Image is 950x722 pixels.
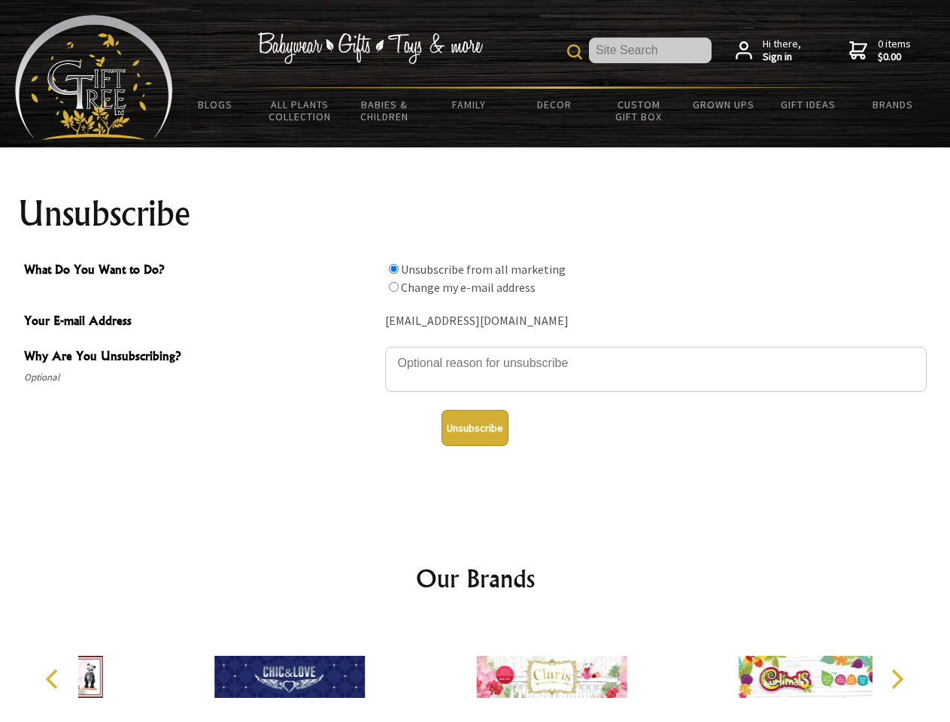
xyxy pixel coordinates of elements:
label: Unsubscribe from all marketing [401,262,566,277]
button: Next [880,663,913,696]
input: What Do You Want to Do? [389,282,399,292]
span: Hi there, [763,38,801,64]
a: 0 items$0.00 [849,38,911,64]
strong: Sign in [763,50,801,64]
a: BLOGS [173,89,258,120]
button: Previous [38,663,71,696]
button: Unsubscribe [442,410,508,446]
span: Optional [24,369,378,387]
textarea: Why Are You Unsubscribing? [385,347,927,392]
a: Babies & Children [342,89,427,132]
span: Why Are You Unsubscribing? [24,347,378,369]
h1: Unsubscribe [18,196,933,232]
a: Family [427,89,512,120]
img: Babywear - Gifts - Toys & more [257,32,483,64]
a: Custom Gift Box [596,89,681,132]
a: All Plants Collection [258,89,343,132]
a: Gift Ideas [766,89,851,120]
a: Decor [511,89,596,120]
a: Brands [851,89,936,120]
img: product search [567,44,582,59]
span: Your E-mail Address [24,311,378,333]
label: Change my e-mail address [401,280,536,295]
span: What Do You Want to Do? [24,260,378,282]
img: Babyware - Gifts - Toys and more... [15,15,173,140]
div: [EMAIL_ADDRESS][DOMAIN_NAME] [385,310,927,333]
input: Site Search [589,38,712,63]
a: Grown Ups [681,89,766,120]
input: What Do You Want to Do? [389,264,399,274]
h2: Our Brands [30,560,921,596]
strong: $0.00 [878,50,911,64]
span: 0 items [878,37,911,64]
a: Hi there,Sign in [736,38,801,64]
